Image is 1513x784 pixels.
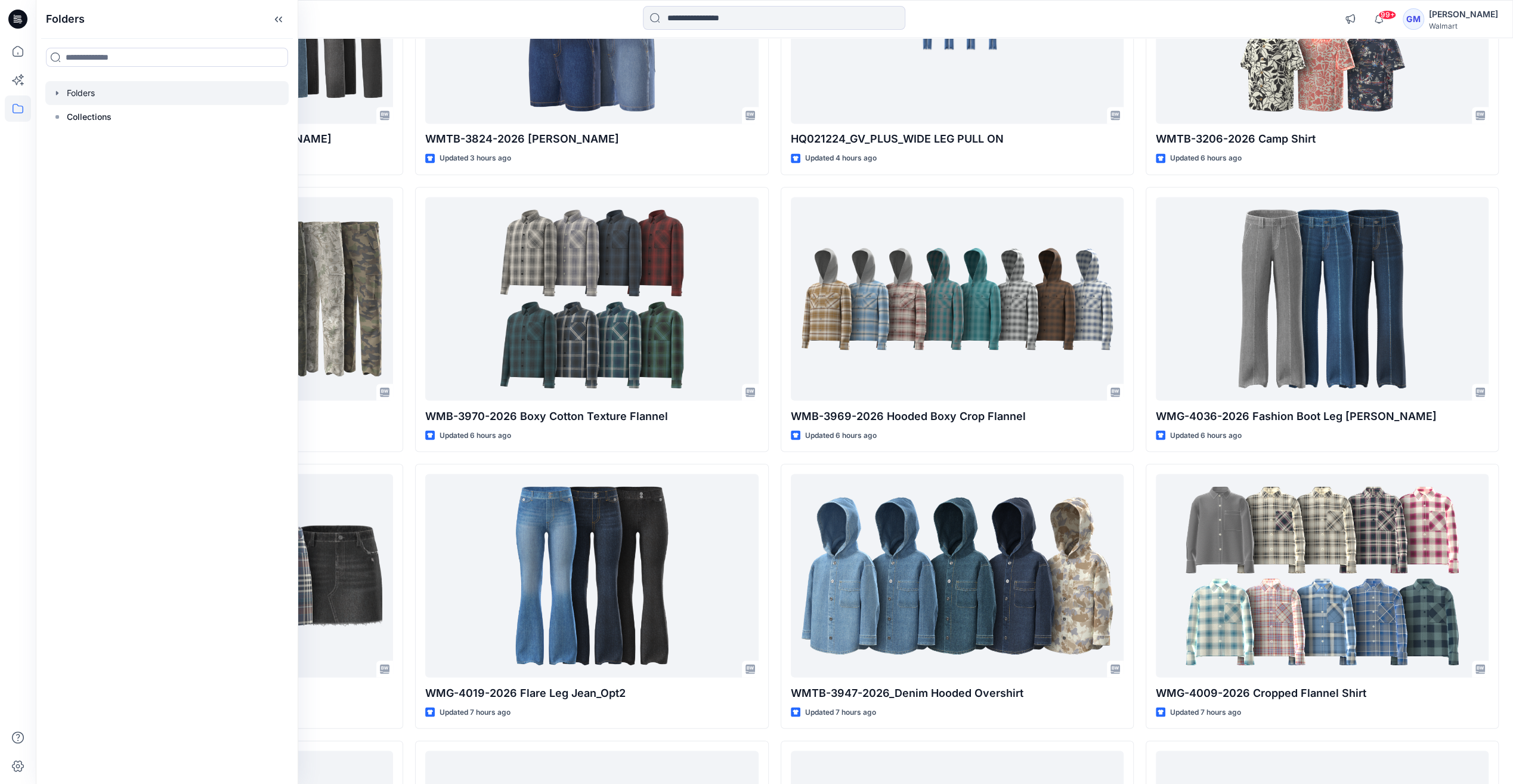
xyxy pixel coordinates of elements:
[791,197,1124,400] a: WMB-3969-2026 Hooded Boxy Crop Flannel
[791,684,1124,701] p: WMTB-3947-2026_Denim Hooded Overshirt
[1170,429,1242,442] p: Updated 6 hours ago
[1429,7,1498,21] div: [PERSON_NAME]
[1156,474,1489,677] a: WMG-4009-2026 Cropped Flannel Shirt
[805,706,876,718] p: Updated 7 hours ago
[805,152,877,165] p: Updated 4 hours ago
[791,131,1124,147] p: HQ021224_GV_PLUS_WIDE LEG PULL ON
[425,474,758,677] a: WMG-4019-2026 Flare Leg Jean_Opt2
[1403,8,1424,30] div: GM
[425,408,758,424] p: WMB-3970-2026 Boxy Cotton Texture Flannel
[425,131,758,147] p: WMTB-3824-2026 [PERSON_NAME]
[1170,152,1242,165] p: Updated 6 hours ago
[67,110,112,124] p: Collections
[1429,21,1498,30] div: Walmart
[440,706,510,718] p: Updated 7 hours ago
[1378,10,1396,20] span: 99+
[425,684,758,701] p: WMG-4019-2026 Flare Leg Jean_Opt2
[1156,197,1489,400] a: WMG-4036-2026 Fashion Boot Leg Jean
[440,429,511,442] p: Updated 6 hours ago
[791,408,1124,424] p: WMB-3969-2026 Hooded Boxy Crop Flannel
[1156,131,1489,147] p: WMTB-3206-2026 Camp Shirt
[805,429,877,442] p: Updated 6 hours ago
[1156,408,1489,424] p: WMG-4036-2026 Fashion Boot Leg [PERSON_NAME]
[425,197,758,400] a: WMB-3970-2026 Boxy Cotton Texture Flannel
[1156,684,1489,701] p: WMG-4009-2026 Cropped Flannel Shirt
[1170,706,1241,718] p: Updated 7 hours ago
[440,152,511,165] p: Updated 3 hours ago
[791,474,1124,677] a: WMTB-3947-2026_Denim Hooded Overshirt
